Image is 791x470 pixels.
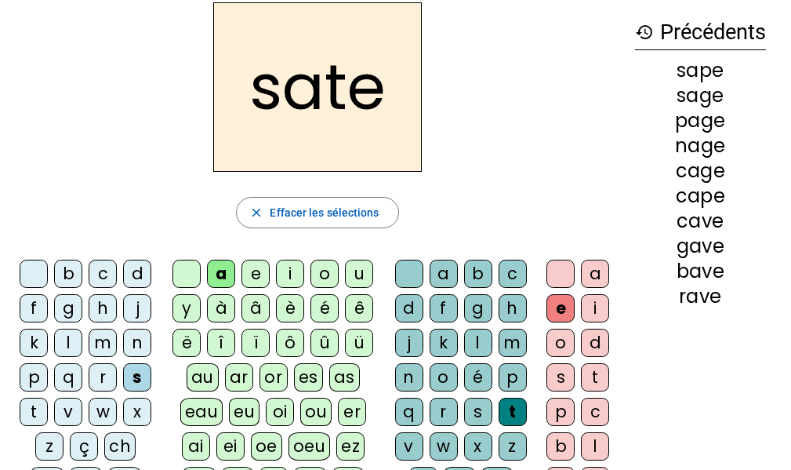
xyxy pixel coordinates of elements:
[70,432,98,461] div: ç
[581,294,609,322] div: i
[20,329,48,357] div: k
[546,432,575,461] div: b
[276,260,304,288] div: i
[294,363,323,392] div: es
[546,294,575,322] div: e
[54,294,82,322] div: g
[395,329,423,357] div: j
[288,432,331,461] div: oeu
[430,329,458,357] div: k
[172,294,201,322] div: y
[430,260,458,288] div: a
[20,363,48,392] div: p
[225,363,253,392] div: ar
[395,294,423,322] div: d
[345,294,373,322] div: ê
[207,329,235,357] div: î
[395,432,423,461] div: v
[266,398,294,426] div: oi
[207,294,235,322] div: à
[310,294,339,322] div: é
[635,137,766,155] div: nage
[276,294,304,322] div: è
[270,203,379,222] span: Effacer les sélections
[635,187,766,206] div: cape
[229,398,259,426] div: eu
[207,260,235,288] div: a
[430,294,458,322] div: f
[89,260,117,288] div: c
[213,2,422,172] h2: sate
[20,294,48,322] div: f
[241,260,270,288] div: e
[329,363,360,392] div: as
[310,260,339,288] div: o
[123,294,151,322] div: j
[249,206,263,220] mat-icon: close
[464,329,492,357] div: l
[464,294,492,322] div: g
[581,329,609,357] div: d
[635,61,766,80] div: sape
[395,398,423,426] div: q
[54,329,82,357] div: l
[395,363,423,392] div: n
[172,329,201,357] div: ë
[499,294,527,322] div: h
[54,398,82,426] div: v
[182,432,210,461] div: ai
[635,237,766,256] div: gave
[499,363,527,392] div: p
[123,329,151,357] div: n
[430,398,458,426] div: r
[54,260,82,288] div: b
[546,398,575,426] div: p
[499,432,527,461] div: z
[338,398,366,426] div: er
[180,398,223,426] div: eau
[635,86,766,105] div: sage
[464,432,492,461] div: x
[241,294,270,322] div: â
[464,260,492,288] div: b
[241,329,270,357] div: ï
[89,398,117,426] div: w
[300,398,332,426] div: ou
[336,432,365,461] div: ez
[259,363,288,392] div: or
[546,363,575,392] div: s
[123,363,151,392] div: s
[635,287,766,306] div: rave
[581,432,609,461] div: l
[464,363,492,392] div: é
[35,432,63,461] div: z
[345,260,373,288] div: u
[581,398,609,426] div: c
[635,111,766,130] div: page
[430,432,458,461] div: w
[216,432,245,461] div: ei
[187,363,219,392] div: au
[430,363,458,392] div: o
[635,212,766,231] div: cave
[345,329,373,357] div: ü
[123,398,151,426] div: x
[89,329,117,357] div: m
[635,23,654,42] mat-icon: history
[499,260,527,288] div: c
[89,363,117,392] div: r
[499,329,527,357] div: m
[464,398,492,426] div: s
[581,260,609,288] div: a
[546,329,575,357] div: o
[123,260,151,288] div: d
[89,294,117,322] div: h
[499,398,527,426] div: t
[20,398,48,426] div: t
[236,197,398,228] button: Effacer les sélections
[54,363,82,392] div: q
[104,432,136,461] div: ch
[310,329,339,357] div: û
[635,162,766,180] div: cage
[276,329,304,357] div: ô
